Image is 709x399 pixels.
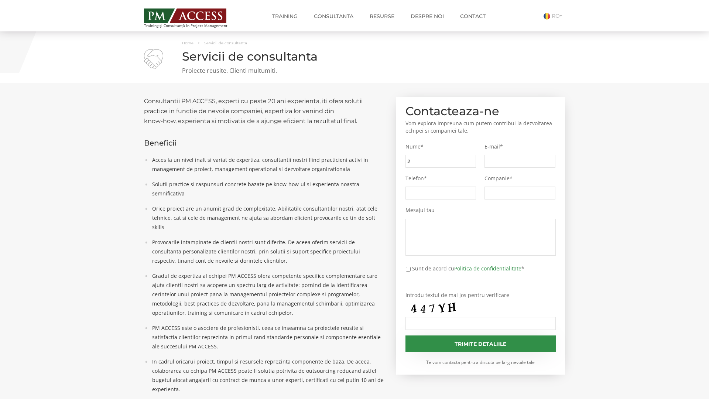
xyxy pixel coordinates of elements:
[455,9,491,24] a: Contact
[148,204,385,232] li: Orice proiect are un anumit grad de complexitate. Abilitatile consultantilor nostri, atat cele te...
[144,96,385,126] h2: Consultantii PM ACCESS, experti cu peste 20 ani experienta, iti ofera solutii practice in functie...
[405,9,449,24] a: Despre noi
[148,357,385,394] li: In cadrul oricarui proiect, timpul si resursele reprezinta componente de baza. De aceea, colabora...
[544,13,550,20] img: Romana
[405,207,556,214] label: Mesajul tau
[144,49,163,69] img: Servicii de consultanta
[148,180,385,198] li: Solutii practice si raspunsuri concrete bazate pe know-how-ul si experienta noastra semnificativa
[148,238,385,265] li: Provocarile intampinate de clientii nostri sunt diferite. De aceea oferim servicii de consultanta...
[405,359,556,365] small: Te vom contacta pentru a discuta pe larg nevoile tale
[484,143,555,150] label: E-mail
[405,106,556,116] h2: Contacteaza-ne
[267,9,303,24] a: Training
[144,139,385,147] h3: Beneficii
[405,120,556,134] p: Vom explora impreuna cum putem contribui la dezvoltarea echipei si companiei tale.
[144,6,241,28] a: Training și Consultanță în Project Management
[544,13,565,19] a: RO
[144,66,565,75] p: Proiecte reusite. Clienti multumiti.
[308,9,359,24] a: Consultanta
[405,335,556,352] input: Trimite detaliile
[204,41,247,45] span: Servicii de consultanta
[144,50,565,63] h1: Servicii de consultanta
[484,175,555,182] label: Companie
[144,24,241,28] span: Training și Consultanță în Project Management
[454,265,521,272] a: Politica de confidentialitate
[144,8,226,23] img: PM ACCESS - Echipa traineri si consultanti certificati PMP: Narciss Popescu, Mihai Olaru, Monica ...
[148,271,385,317] li: Gradul de expertiza al echipei PM ACCESS ofera competente specifice complementare care ajuta clie...
[182,41,193,45] a: Home
[412,265,524,272] label: Sunt de acord cu *
[405,292,556,299] label: Introdu textul de mai jos pentru verificare
[364,9,400,24] a: Resurse
[405,175,476,182] label: Telefon
[148,155,385,174] li: Acces la un nivel inalt si variat de expertiza, consultantii nostri fiind practicieni activi in m...
[405,143,476,150] label: Nume
[148,323,385,351] li: PM ACCESS este o asociere de profesionisti, ceea ce inseamna ca proiectele reusite si satisfactia...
